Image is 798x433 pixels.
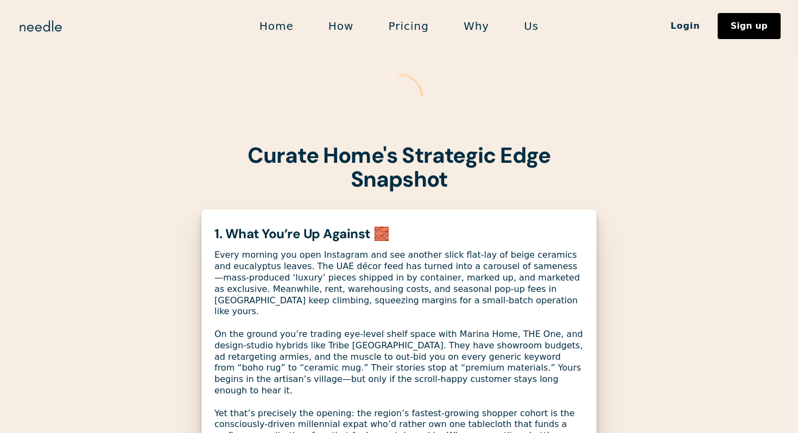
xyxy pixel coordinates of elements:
[371,15,446,37] a: Pricing
[718,13,781,39] a: Sign up
[214,227,584,241] div: 1. What You’re Up Against 🧱
[731,22,768,30] div: Sign up
[242,15,311,37] a: Home
[311,15,371,37] a: How
[653,17,718,35] a: Login
[446,15,506,37] a: Why
[506,15,556,37] a: Us
[248,141,551,193] strong: Curate Home's Strategic Edge Snapshot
